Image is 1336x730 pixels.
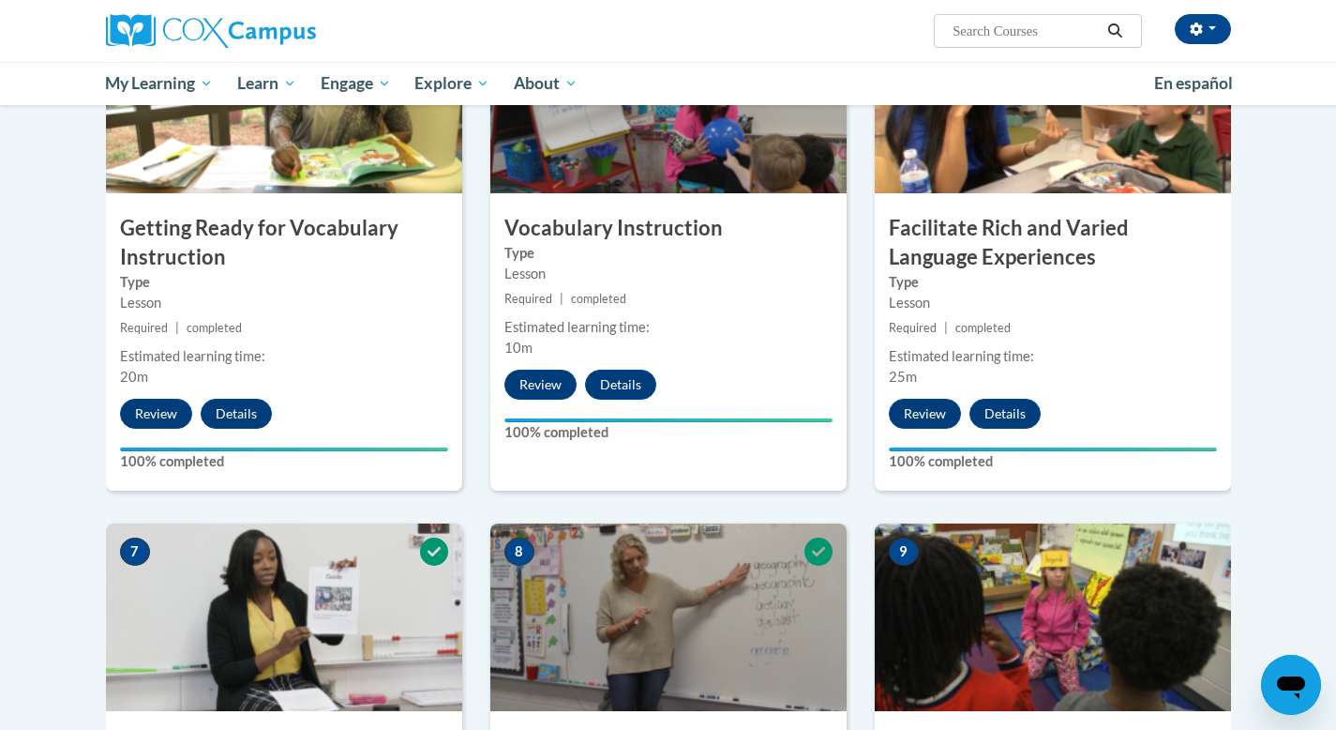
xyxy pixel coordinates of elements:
[889,369,917,385] span: 25m
[889,451,1217,472] label: 100% completed
[187,321,242,335] span: completed
[955,321,1011,335] span: completed
[560,292,563,306] span: |
[502,62,590,105] a: About
[225,62,308,105] a: Learn
[490,214,847,243] h3: Vocabulary Instruction
[944,321,948,335] span: |
[120,346,448,367] div: Estimated learning time:
[94,62,226,105] a: My Learning
[889,538,919,566] span: 9
[120,399,192,429] button: Review
[504,370,577,400] button: Review
[504,264,833,284] div: Lesson
[175,321,179,335] span: |
[889,321,937,335] span: Required
[414,72,489,95] span: Explore
[78,62,1259,105] div: Main menu
[1261,655,1321,715] iframe: Button to launch messaging window
[308,62,403,105] a: Engage
[120,293,448,313] div: Lesson
[120,369,148,385] span: 20m
[889,293,1217,313] div: Lesson
[889,399,961,429] button: Review
[585,370,656,400] button: Details
[106,14,316,48] img: Cox Campus
[490,524,847,711] img: Course Image
[889,448,1217,451] div: Your progress
[1101,20,1129,42] button: Search
[120,451,448,472] label: 100% completed
[105,72,213,95] span: My Learning
[875,524,1231,711] img: Course Image
[571,292,626,306] span: completed
[106,524,462,711] img: Course Image
[106,214,462,272] h3: Getting Ready for Vocabulary Instruction
[201,399,272,429] button: Details
[504,418,833,422] div: Your progress
[106,14,462,48] a: Cox Campus
[504,243,833,264] label: Type
[120,272,448,293] label: Type
[889,346,1217,367] div: Estimated learning time:
[402,62,502,105] a: Explore
[237,72,296,95] span: Learn
[504,538,534,566] span: 8
[1142,64,1245,103] a: En español
[504,340,533,356] span: 10m
[969,399,1041,429] button: Details
[1154,73,1233,93] span: En español
[321,72,391,95] span: Engage
[504,317,833,338] div: Estimated learning time:
[875,214,1231,272] h3: Facilitate Rich and Varied Language Experiences
[889,272,1217,293] label: Type
[504,422,833,443] label: 100% completed
[1175,14,1231,44] button: Account Settings
[120,321,168,335] span: Required
[504,292,552,306] span: Required
[120,448,448,451] div: Your progress
[120,538,150,566] span: 7
[514,72,578,95] span: About
[951,20,1101,42] input: Search Courses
